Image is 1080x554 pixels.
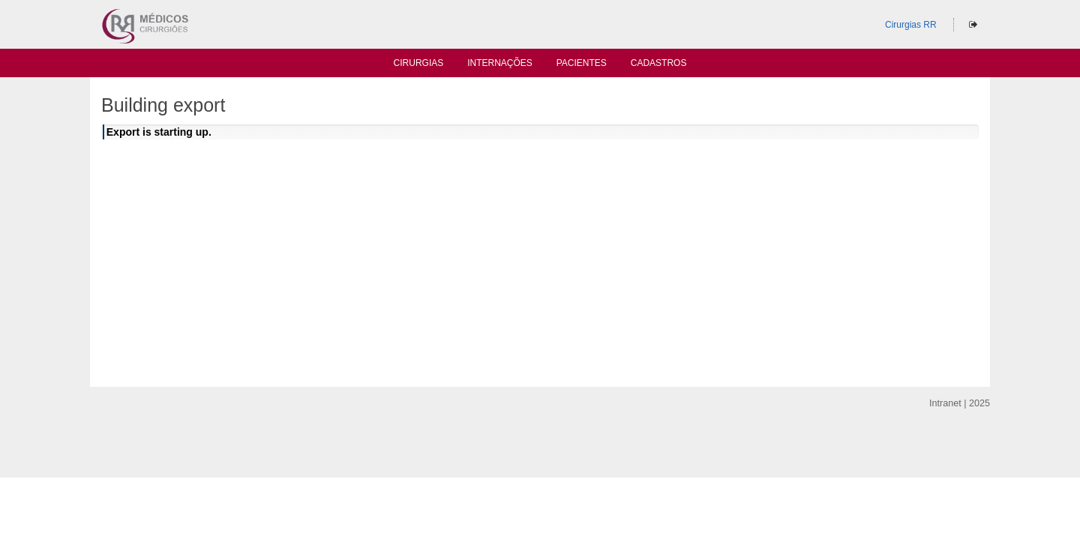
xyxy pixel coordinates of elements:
[556,58,607,73] a: Pacientes
[631,58,687,73] a: Cadastros
[101,124,979,154] div: Export is starting up.
[929,396,990,411] div: Intranet | 2025
[101,96,979,115] h1: Building export
[467,58,532,73] a: Internações
[969,20,977,29] i: Sair
[885,19,937,30] a: Cirurgias RR
[394,58,444,73] a: Cirurgias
